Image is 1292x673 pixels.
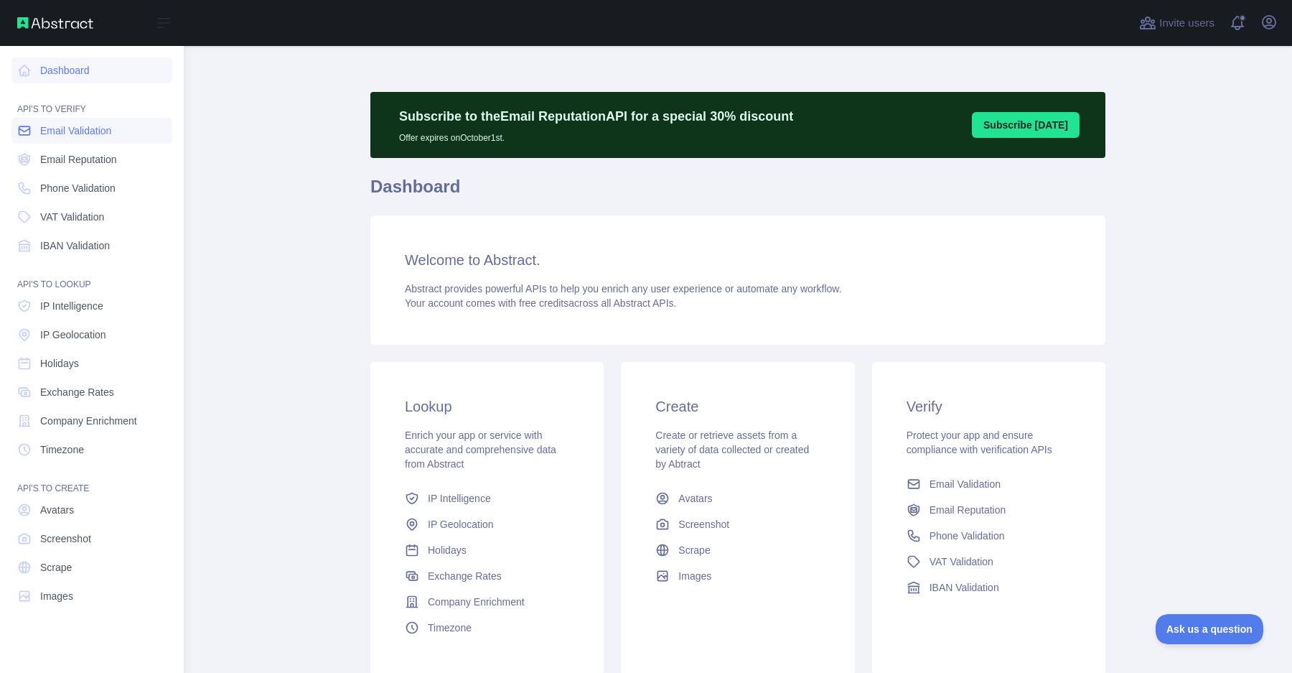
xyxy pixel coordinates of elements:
[11,351,172,376] a: Holidays
[655,430,809,470] span: Create or retrieve assets from a variety of data collected or created by Abtract
[650,486,825,511] a: Avatars
[405,396,569,417] h3: Lookup
[40,442,84,457] span: Timezone
[40,181,116,195] span: Phone Validation
[40,299,103,313] span: IP Intelligence
[650,537,825,563] a: Scrape
[678,569,711,583] span: Images
[907,396,1071,417] h3: Verify
[11,118,172,144] a: Email Validation
[40,385,114,399] span: Exchange Rates
[11,261,172,290] div: API'S TO LOOKUP
[650,563,825,589] a: Images
[399,615,575,641] a: Timezone
[1156,614,1263,644] iframe: Toggle Customer Support
[40,414,137,428] span: Company Enrichment
[901,497,1077,523] a: Email Reputation
[655,396,820,417] h3: Create
[1136,11,1217,34] button: Invite users
[11,379,172,405] a: Exchange Rates
[650,511,825,537] a: Screenshot
[930,554,993,569] span: VAT Validation
[11,583,172,609] a: Images
[11,554,172,580] a: Scrape
[907,430,1052,455] span: Protect your app and ensure compliance with verification APIs
[428,543,467,557] span: Holidays
[405,283,842,294] span: Abstract provides powerful APIs to help you enrich any user experience or automate any workflow.
[930,503,1006,517] span: Email Reputation
[901,549,1077,575] a: VAT Validation
[405,430,556,470] span: Enrich your app or service with accurate and comprehensive data from Abstract
[40,532,91,546] span: Screenshot
[40,560,72,575] span: Scrape
[399,106,793,126] p: Subscribe to the Email Reputation API for a special 30 % discount
[11,497,172,523] a: Avatars
[40,152,117,167] span: Email Reputation
[399,126,793,144] p: Offer expires on October 1st.
[428,595,525,609] span: Company Enrichment
[11,175,172,201] a: Phone Validation
[399,589,575,615] a: Company Enrichment
[399,537,575,563] a: Holidays
[405,297,676,309] span: Your account comes with across all Abstract APIs.
[428,491,491,506] span: IP Intelligence
[40,328,106,342] span: IP Geolocation
[11,293,172,319] a: IP Intelligence
[972,112,1080,138] button: Subscribe [DATE]
[428,517,494,532] span: IP Geolocation
[11,147,172,172] a: Email Reputation
[40,124,111,138] span: Email Validation
[901,575,1077,600] a: IBAN Validation
[40,589,73,603] span: Images
[11,526,172,552] a: Screenshot
[405,250,1071,270] h3: Welcome to Abstract.
[370,175,1105,210] h1: Dashboard
[678,517,729,532] span: Screenshot
[11,233,172,259] a: IBAN Validation
[1159,15,1214,32] span: Invite users
[930,529,1005,543] span: Phone Validation
[11,204,172,230] a: VAT Validation
[11,408,172,434] a: Company Enrichment
[17,17,93,29] img: Abstract API
[678,543,710,557] span: Scrape
[428,621,472,635] span: Timezone
[930,580,999,595] span: IBAN Validation
[11,322,172,348] a: IP Geolocation
[11,86,172,115] div: API'S TO VERIFY
[428,569,502,583] span: Exchange Rates
[399,563,575,589] a: Exchange Rates
[519,297,568,309] span: free credits
[11,57,172,83] a: Dashboard
[399,511,575,537] a: IP Geolocation
[11,437,172,463] a: Timezone
[40,356,79,371] span: Holidays
[901,471,1077,497] a: Email Validation
[399,486,575,511] a: IP Intelligence
[901,523,1077,549] a: Phone Validation
[11,465,172,494] div: API'S TO CREATE
[40,503,74,517] span: Avatars
[678,491,712,506] span: Avatars
[40,210,104,224] span: VAT Validation
[930,477,1001,491] span: Email Validation
[40,238,110,253] span: IBAN Validation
